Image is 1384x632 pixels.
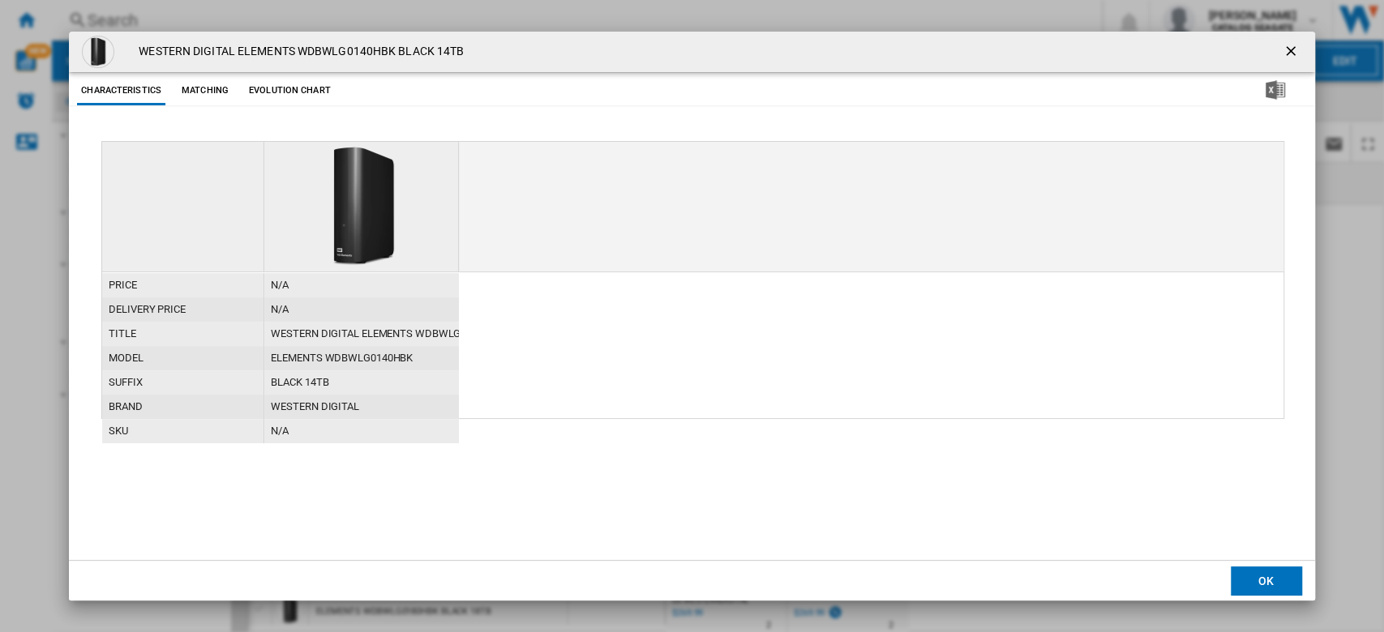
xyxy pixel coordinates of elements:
[69,32,1314,600] md-dialog: Product popup
[264,346,459,370] div: ELEMENTS WDBWLG0140HBK
[1266,80,1285,100] img: excel-24x24.png
[264,419,459,443] div: N/A
[1276,36,1309,68] button: getI18NText('BUTTONS.CLOSE_DIALOG')
[102,346,264,370] div: model
[264,322,459,346] div: WESTERN DIGITAL ELEMENTS WDBWLG0140HBK BLACK 14TB
[102,297,264,322] div: delivery price
[77,76,165,105] button: Characteristics
[264,370,459,395] div: BLACK 14TB
[102,273,264,297] div: price
[298,142,428,271] img: wd-elements-desktop-right.png.wdthumb.1280.1280.webp
[102,395,264,419] div: brand
[102,419,264,443] div: sku
[169,76,241,105] button: Matching
[264,395,459,419] div: WESTERN DIGITAL
[1240,76,1311,105] button: Download in Excel
[245,76,335,105] button: Evolution chart
[264,273,459,297] div: N/A
[131,44,464,60] h4: WESTERN DIGITAL ELEMENTS WDBWLG0140HBK BLACK 14TB
[102,370,264,395] div: suffix
[1231,566,1302,596] button: OK
[264,297,459,322] div: N/A
[82,36,114,68] img: wd-elements-desktop-right.png.wdthumb.1280.1280.webp
[102,322,264,346] div: title
[1283,43,1302,62] ng-md-icon: getI18NText('BUTTONS.CLOSE_DIALOG')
